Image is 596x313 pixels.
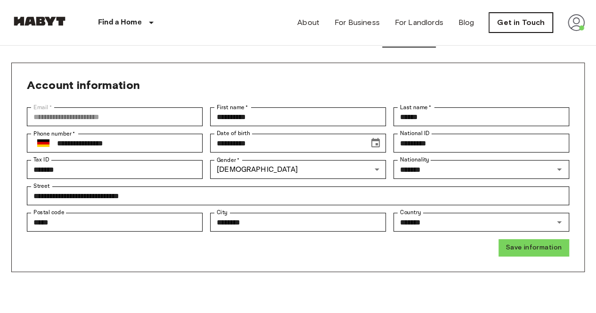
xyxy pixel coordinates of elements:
p: Find a Home [98,17,142,28]
label: City [217,209,228,217]
div: City [210,213,386,232]
label: Postal code [33,209,65,217]
label: Phone number [33,129,75,138]
label: Email [33,103,52,112]
div: Email [27,107,203,126]
img: avatar [568,14,585,31]
div: Tax ID [27,160,203,179]
div: First name [210,107,386,126]
label: National ID [400,129,429,137]
a: Blog [458,17,474,28]
div: National ID [393,134,569,152]
a: Get in Touch [489,13,553,32]
label: Country [400,209,421,217]
div: Last name [393,107,569,126]
label: Gender [217,156,239,164]
label: First name [217,103,248,112]
label: Nationality [400,156,429,164]
a: About [297,17,319,28]
button: Choose date, selected date is Jan 1, 2000 [366,134,385,152]
label: Date of birth [217,129,250,137]
img: Germany [37,139,49,147]
button: Open [553,163,566,176]
span: Account information [27,78,140,92]
div: [DEMOGRAPHIC_DATA] [210,160,386,179]
a: For Landlords [395,17,443,28]
div: Postal code [27,213,203,232]
button: Open [553,216,566,229]
label: Tax ID [33,156,49,164]
button: Save information [498,239,569,257]
label: Street [33,182,49,190]
img: Habyt [11,16,68,26]
a: For Business [335,17,380,28]
label: Last name [400,103,432,112]
div: Street [27,186,569,205]
button: Select country [33,133,53,153]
